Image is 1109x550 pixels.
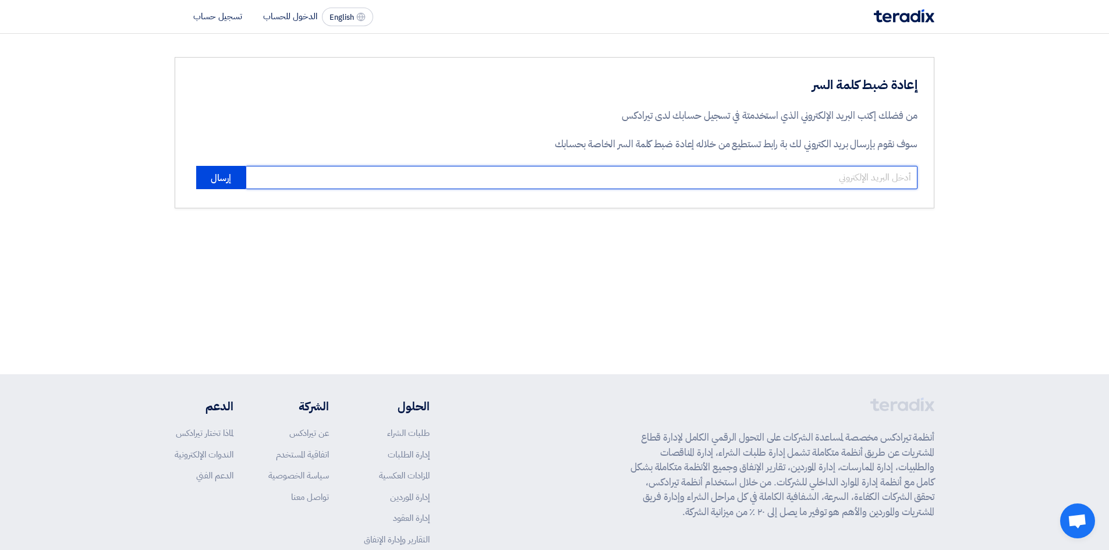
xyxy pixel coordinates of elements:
[196,469,233,482] a: الدعم الفني
[193,10,242,23] li: تسجيل حساب
[630,430,934,519] p: أنظمة تيرادكس مخصصة لمساعدة الشركات على التحول الرقمي الكامل لإدارة قطاع المشتريات عن طريق أنظمة ...
[246,166,917,189] input: أدخل البريد الإلكتروني
[874,9,934,23] img: Teradix logo
[268,469,329,482] a: سياسة الخصوصية
[387,427,430,439] a: طلبات الشراء
[379,469,430,482] a: المزادات العكسية
[390,491,430,503] a: إدارة الموردين
[518,76,917,94] h3: إعادة ضبط كلمة السر
[1060,503,1095,538] div: Open chat
[268,398,329,415] li: الشركة
[388,448,430,461] a: إدارة الطلبات
[176,427,233,439] a: لماذا تختار تيرادكس
[393,512,430,524] a: إدارة العقود
[518,137,917,152] p: سوف نقوم بإرسال بريد الكتروني لك بة رابط تستطيع من خلاله إعادة ضبط كلمة السر الخاصة بحسابك
[276,448,329,461] a: اتفاقية المستخدم
[289,427,329,439] a: عن تيرادكس
[175,448,233,461] a: الندوات الإلكترونية
[364,398,430,415] li: الحلول
[263,10,317,23] li: الدخول للحساب
[175,398,233,415] li: الدعم
[291,491,329,503] a: تواصل معنا
[364,533,430,546] a: التقارير وإدارة الإنفاق
[196,166,246,189] button: إرسال
[322,8,373,26] button: English
[518,108,917,123] p: من فضلك إكتب البريد الإلكتروني الذي استخدمتة في تسجيل حسابك لدى تيرادكس
[329,13,354,22] span: English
